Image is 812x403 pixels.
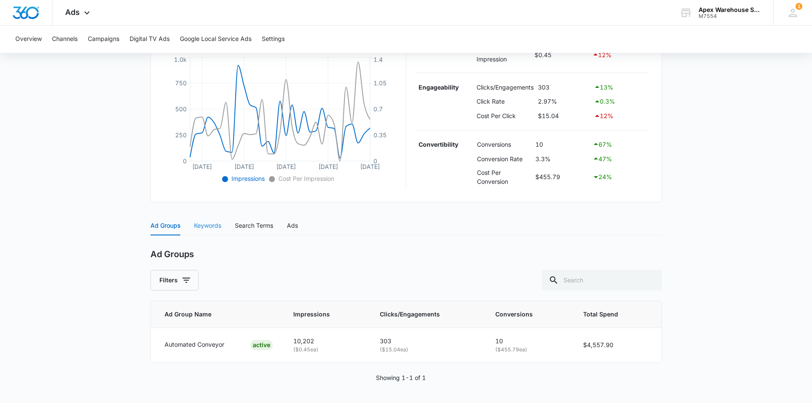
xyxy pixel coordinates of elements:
button: Filters [150,270,199,290]
button: Google Local Service Ads [180,26,251,53]
tspan: 500 [175,105,186,113]
div: ACTIVE [250,340,273,350]
div: Search Terms [235,221,273,230]
p: 303 [380,336,475,346]
span: Clicks/Engagements [380,310,462,319]
tspan: [DATE] [318,162,338,170]
tspan: 1.0k [173,55,186,63]
tspan: 0.35 [373,131,387,139]
div: 12 % [592,49,645,60]
div: 24 % [592,172,645,182]
td: Cost Per Conversion [475,166,533,188]
span: 1 [795,3,802,10]
tspan: 0 [373,157,377,165]
span: Total Spend [583,310,636,319]
tspan: 0.7 [373,105,383,113]
div: 0.3 % [594,96,646,107]
td: Click Rate [474,94,536,109]
td: Cost Per Impression [474,43,533,66]
div: notifications count [795,3,802,10]
button: Channels [52,26,78,53]
td: $4,557.90 [573,328,662,362]
span: Impressions [230,175,265,182]
span: Cost Per Impression [277,175,334,182]
h2: Ad Groups [150,249,194,260]
p: 10 [495,336,562,346]
div: 13 % [594,82,646,92]
button: Digital TV Ads [130,26,170,53]
td: $0.45 [533,43,590,66]
tspan: [DATE] [192,162,212,170]
tspan: 250 [175,131,186,139]
tspan: 1.4 [373,55,383,63]
td: $15.04 [536,109,592,123]
span: Conversions [495,310,550,319]
button: Campaigns [88,26,119,53]
td: 3.3% [533,151,591,166]
div: Ad Groups [150,221,180,230]
tspan: 0 [182,157,186,165]
td: Conversion Rate [475,151,533,166]
button: Overview [15,26,42,53]
p: ( $15.04 ea) [380,346,475,354]
tspan: [DATE] [234,162,254,170]
span: Ad Group Name [165,310,260,319]
strong: Convertibility [419,141,458,148]
td: Conversions [475,137,533,152]
td: 303 [536,80,592,94]
tspan: 1.05 [373,79,387,87]
p: ( $455.79 ea) [495,346,562,354]
p: Automated Conveyor [165,340,224,349]
div: Ads [287,221,298,230]
input: Search [542,270,662,290]
p: ( $0.45 ea) [293,346,359,354]
span: Ads [65,8,80,17]
td: Cost Per Click [474,109,536,123]
button: Settings [262,26,285,53]
strong: Engageability [419,84,459,91]
div: Keywords [194,221,221,230]
td: $455.79 [533,166,591,188]
p: Showing 1-1 of 1 [376,373,426,383]
td: 2.97% [536,94,592,109]
span: Impressions [293,310,347,319]
div: 12 % [594,111,646,121]
div: 47 % [592,154,645,164]
td: 10 [533,137,591,152]
div: account id [699,13,761,19]
tspan: [DATE] [360,162,380,170]
tspan: 750 [175,79,186,87]
div: account name [699,6,761,13]
tspan: [DATE] [276,162,296,170]
div: 67 % [592,139,645,149]
td: Clicks/Engagements [474,80,536,94]
p: 10,202 [293,336,359,346]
